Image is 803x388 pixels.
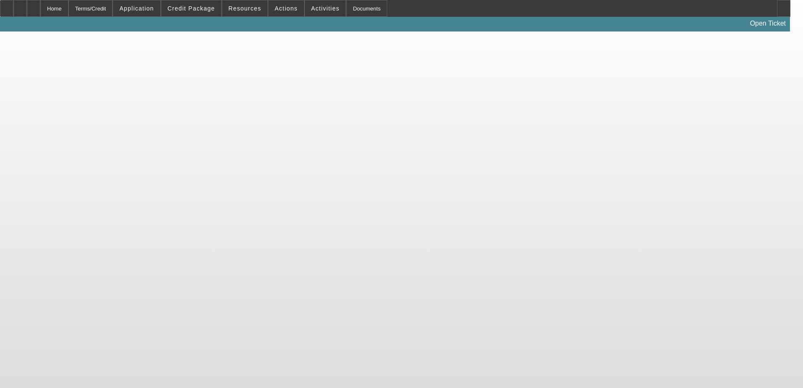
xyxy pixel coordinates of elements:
button: Activities [305,0,346,16]
a: Open Ticket [747,16,789,31]
button: Credit Package [161,0,221,16]
span: Actions [275,5,298,12]
span: Resources [228,5,261,12]
button: Actions [268,0,304,16]
button: Application [113,0,160,16]
button: Resources [222,0,268,16]
span: Application [119,5,154,12]
span: Credit Package [168,5,215,12]
span: Activities [311,5,340,12]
